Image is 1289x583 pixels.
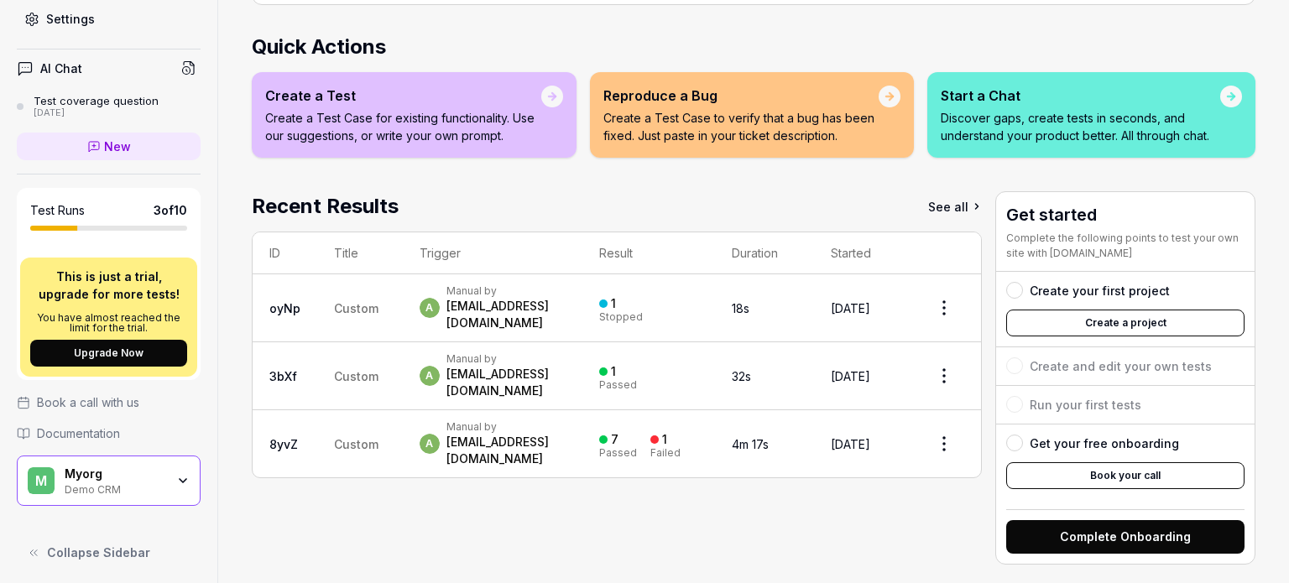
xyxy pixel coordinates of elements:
[611,364,616,379] div: 1
[582,232,716,274] th: Result
[446,284,566,298] div: Manual by
[446,298,566,331] div: [EMAIL_ADDRESS][DOMAIN_NAME]
[1030,282,1170,299] div: Create your first project
[1006,520,1245,554] button: Complete Onboarding
[1006,310,1245,336] button: Create a project
[599,448,637,458] div: Passed
[420,298,440,318] span: a
[1006,202,1245,227] h3: Get started
[317,232,403,274] th: Title
[599,312,643,322] div: Stopped
[732,301,749,315] time: 18s
[269,437,298,451] a: 8yvZ
[28,467,55,494] span: M
[269,301,300,315] a: oyNp
[732,369,751,383] time: 32s
[30,340,187,367] button: Upgrade Now
[17,393,201,411] a: Book a call with us
[446,434,566,467] div: [EMAIL_ADDRESS][DOMAIN_NAME]
[252,191,399,221] h2: Recent Results
[1006,462,1245,489] button: Book your call
[1006,231,1245,261] div: Complete the following points to test your own site with [DOMAIN_NAME]
[40,60,82,77] h4: AI Chat
[34,107,159,119] div: [DATE]
[17,3,201,35] a: Settings
[269,369,297,383] a: 3bXf
[17,133,201,160] a: New
[17,455,201,506] button: MMyorgDemo CRM
[814,232,907,274] th: Started
[941,109,1220,144] p: Discover gaps, create tests in seconds, and understand your product better. All through chat.
[334,301,378,315] span: Custom
[30,203,85,218] h5: Test Runs
[65,481,165,495] div: Demo CRM
[265,109,541,144] p: Create a Test Case for existing functionality. Use our suggestions, or write your own prompt.
[831,369,870,383] time: [DATE]
[611,296,616,311] div: 1
[37,393,139,411] span: Book a call with us
[446,352,566,366] div: Manual by
[650,448,681,458] div: Failed
[37,424,120,442] span: Documentation
[253,232,317,274] th: ID
[403,232,582,274] th: Trigger
[732,437,769,451] time: 4m 17s
[603,109,879,144] p: Create a Test Case to verify that a bug has been fixed. Just paste in your ticket description.
[941,86,1220,106] div: Start a Chat
[715,232,814,274] th: Duration
[599,380,637,390] div: Passed
[252,32,1255,62] h2: Quick Actions
[334,369,378,383] span: Custom
[420,434,440,454] span: a
[17,536,201,570] button: Collapse Sidebar
[265,86,541,106] div: Create a Test
[611,432,618,447] div: 7
[104,138,131,155] span: New
[154,201,187,219] span: 3 of 10
[420,366,440,386] span: a
[30,268,187,303] p: This is just a trial, upgrade for more tests!
[928,191,982,221] a: See all
[446,366,566,399] div: [EMAIL_ADDRESS][DOMAIN_NAME]
[17,94,201,119] a: Test coverage question[DATE]
[334,437,378,451] span: Custom
[446,420,566,434] div: Manual by
[30,313,187,333] p: You have almost reached the limit for the trial.
[662,432,667,447] div: 1
[831,301,870,315] time: [DATE]
[34,94,159,107] div: Test coverage question
[65,466,165,481] div: Myorg
[46,10,95,28] div: Settings
[17,424,201,442] a: Documentation
[1030,435,1179,452] div: Get your free onboarding
[831,437,870,451] time: [DATE]
[603,86,879,106] div: Reproduce a Bug
[47,544,150,561] span: Collapse Sidebar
